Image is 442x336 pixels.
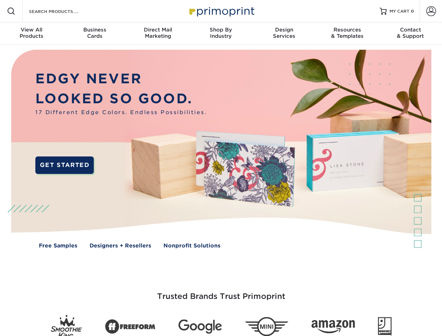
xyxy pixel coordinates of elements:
img: Amazon [311,320,355,334]
span: 0 [411,9,414,14]
span: Resources [316,27,379,33]
p: EDGY NEVER [35,69,207,89]
span: Design [253,27,316,33]
img: Primoprint [186,3,256,19]
span: Contact [379,27,442,33]
div: Services [253,27,316,39]
a: GET STARTED [35,156,94,174]
input: SEARCH PRODUCTS..... [28,7,97,15]
span: 17 Different Edge Colors. Endless Possibilities. [35,108,207,117]
a: Nonprofit Solutions [163,242,220,250]
div: Cards [63,27,126,39]
span: Business [63,27,126,33]
a: Direct MailMarketing [126,22,189,45]
span: Shop By [189,27,252,33]
p: LOOKED SO GOOD. [35,89,207,109]
a: Resources& Templates [316,22,379,45]
a: Designers + Resellers [90,242,151,250]
a: BusinessCards [63,22,126,45]
div: Industry [189,27,252,39]
a: Shop ByIndustry [189,22,252,45]
div: Marketing [126,27,189,39]
span: Direct Mail [126,27,189,33]
a: Free Samples [39,242,77,250]
a: Contact& Support [379,22,442,45]
span: MY CART [390,8,409,14]
img: Goodwill [378,317,392,336]
a: DesignServices [253,22,316,45]
div: & Templates [316,27,379,39]
div: & Support [379,27,442,39]
img: Google [178,320,222,334]
h3: Trusted Brands Trust Primoprint [16,275,426,309]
